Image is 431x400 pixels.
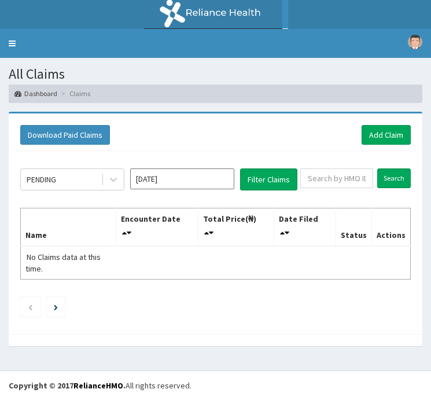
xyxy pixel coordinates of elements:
th: Encounter Date [116,208,198,246]
h1: All Claims [9,67,422,82]
div: PENDING [27,174,56,185]
th: Status [336,208,371,246]
a: Add Claim [362,125,411,145]
button: Filter Claims [240,168,297,190]
li: Claims [58,89,90,98]
th: Actions [371,208,410,246]
input: Search by HMO ID [300,168,373,188]
th: Name [21,208,116,246]
th: Date Filed [274,208,336,246]
strong: Copyright © 2017 . [9,380,126,391]
input: Search [377,168,411,188]
button: Download Paid Claims [20,125,110,145]
a: Dashboard [14,89,57,98]
span: No Claims data at this time. [25,252,101,274]
a: Next page [54,302,58,312]
a: RelianceHMO [73,380,123,391]
th: Total Price(₦) [198,208,274,246]
a: Previous page [28,302,33,312]
img: User Image [408,35,422,49]
input: Select Month and Year [130,168,234,189]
